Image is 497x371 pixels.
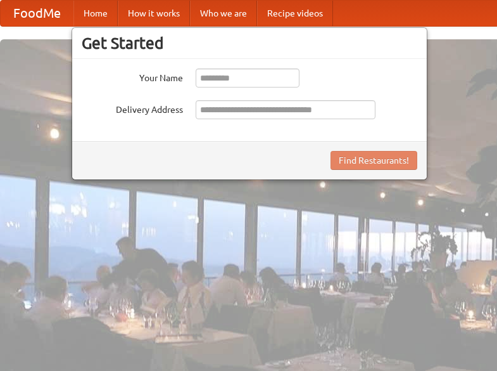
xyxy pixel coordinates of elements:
[82,34,417,53] h3: Get Started
[257,1,333,26] a: Recipe videos
[1,1,73,26] a: FoodMe
[330,151,417,170] button: Find Restaurants!
[190,1,257,26] a: Who we are
[82,68,183,84] label: Your Name
[118,1,190,26] a: How it works
[82,100,183,116] label: Delivery Address
[73,1,118,26] a: Home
